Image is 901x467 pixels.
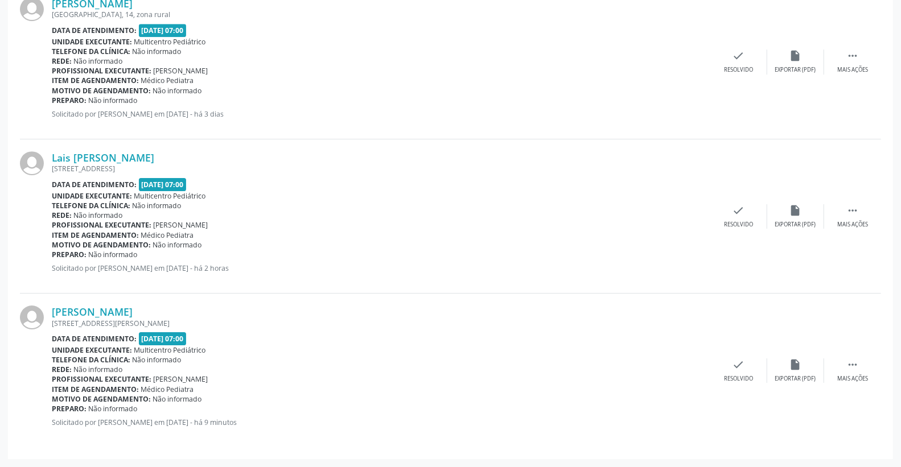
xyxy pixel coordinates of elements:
p: Solicitado por [PERSON_NAME] em [DATE] - há 3 dias [52,109,710,119]
span: Não informado [74,365,123,374]
span: Não informado [133,47,182,56]
p: Solicitado por [PERSON_NAME] em [DATE] - há 2 horas [52,263,710,273]
span: Não informado [89,404,138,414]
span: Multicentro Pediátrico [134,37,206,47]
span: [DATE] 07:00 [139,178,187,191]
b: Unidade executante: [52,37,132,47]
b: Item de agendamento: [52,385,139,394]
a: [PERSON_NAME] [52,305,133,318]
div: Mais ações [837,221,868,229]
b: Rede: [52,365,72,374]
div: Exportar (PDF) [775,375,816,383]
span: [PERSON_NAME] [154,220,208,230]
b: Item de agendamento: [52,230,139,240]
div: Resolvido [724,66,753,74]
span: [PERSON_NAME] [154,66,208,76]
b: Telefone da clínica: [52,355,130,365]
i:  [846,49,859,62]
div: Resolvido [724,221,753,229]
span: Não informado [153,86,202,96]
i: check [733,358,745,371]
span: [PERSON_NAME] [154,374,208,384]
b: Motivo de agendamento: [52,240,151,250]
span: Médico Pediatra [141,76,194,85]
span: Não informado [133,355,182,365]
span: Não informado [89,96,138,105]
div: Exportar (PDF) [775,66,816,74]
i: check [733,204,745,217]
span: Médico Pediatra [141,230,194,240]
i: check [733,49,745,62]
span: Não informado [153,394,202,404]
i:  [846,358,859,371]
i: insert_drive_file [789,49,802,62]
b: Motivo de agendamento: [52,394,151,404]
img: img [20,305,44,329]
b: Data de atendimento: [52,334,137,344]
span: Multicentro Pediátrico [134,191,206,201]
b: Profissional executante: [52,374,151,384]
div: Exportar (PDF) [775,221,816,229]
b: Motivo de agendamento: [52,86,151,96]
div: [STREET_ADDRESS][PERSON_NAME] [52,319,710,328]
span: Multicentro Pediátrico [134,345,206,355]
b: Preparo: [52,96,87,105]
span: [DATE] 07:00 [139,24,187,37]
span: [DATE] 07:00 [139,332,187,345]
b: Item de agendamento: [52,76,139,85]
b: Profissional executante: [52,220,151,230]
b: Rede: [52,210,72,220]
span: Não informado [89,250,138,259]
div: Mais ações [837,375,868,383]
div: [STREET_ADDRESS] [52,164,710,173]
i: insert_drive_file [789,358,802,371]
i:  [846,204,859,217]
p: Solicitado por [PERSON_NAME] em [DATE] - há 9 minutos [52,418,710,427]
b: Preparo: [52,250,87,259]
b: Data de atendimento: [52,26,137,35]
span: Não informado [133,201,182,210]
b: Data de atendimento: [52,180,137,189]
b: Rede: [52,56,72,66]
b: Telefone da clínica: [52,201,130,210]
img: img [20,151,44,175]
div: Mais ações [837,66,868,74]
span: Não informado [153,240,202,250]
b: Unidade executante: [52,191,132,201]
i: insert_drive_file [789,204,802,217]
b: Telefone da clínica: [52,47,130,56]
div: [GEOGRAPHIC_DATA], 14, zona rural [52,10,710,19]
b: Preparo: [52,404,87,414]
b: Unidade executante: [52,345,132,355]
span: Não informado [74,210,123,220]
a: Lais [PERSON_NAME] [52,151,154,164]
span: Médico Pediatra [141,385,194,394]
div: Resolvido [724,375,753,383]
b: Profissional executante: [52,66,151,76]
span: Não informado [74,56,123,66]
